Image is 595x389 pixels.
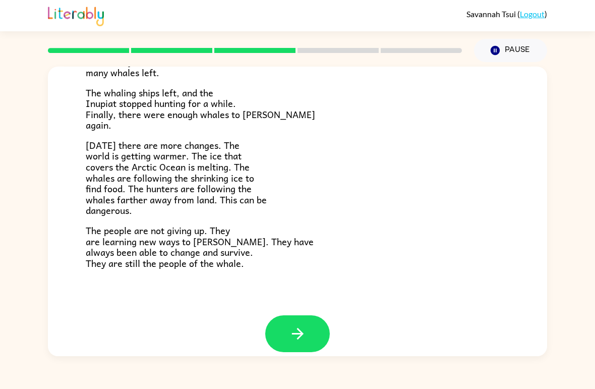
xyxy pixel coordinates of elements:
img: Literably [48,4,104,26]
span: [DATE] there are more changes. The world is getting warmer. The ice that covers the Arctic Ocean ... [86,138,267,218]
a: Logout [520,9,545,19]
div: ( ) [466,9,547,19]
button: Pause [474,39,547,62]
span: The people are not giving up. They are learning new ways to [PERSON_NAME]. They have always been ... [86,223,314,270]
span: The whaling ships left, and the Inupiat stopped hunting for a while. Finally, there were enough w... [86,85,315,133]
span: Savannah Tsui [466,9,517,19]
